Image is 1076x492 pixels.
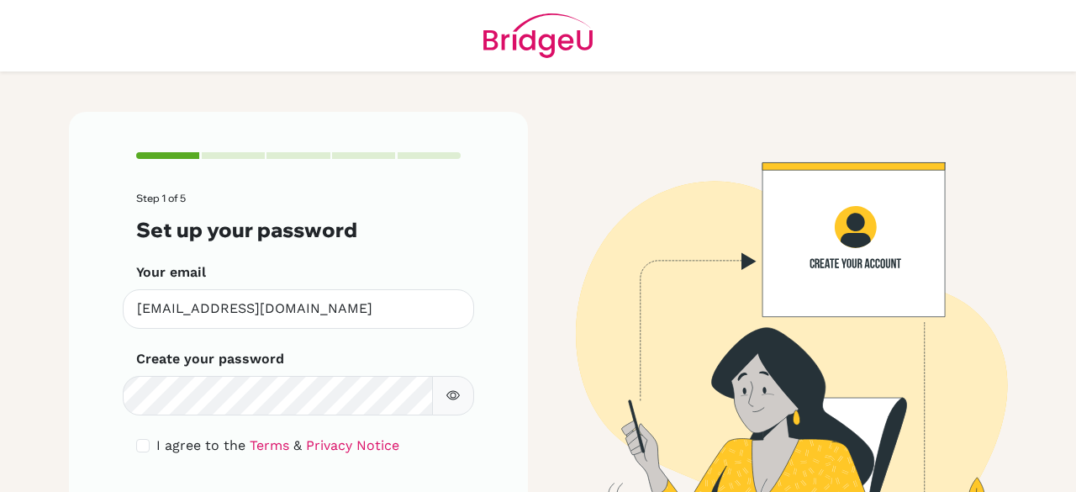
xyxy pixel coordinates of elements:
label: Create your password [136,349,284,369]
a: Terms [250,437,289,453]
h3: Set up your password [136,218,461,242]
span: & [293,437,302,453]
span: I agree to the [156,437,245,453]
span: Step 1 of 5 [136,192,186,204]
a: Privacy Notice [306,437,399,453]
label: Your email [136,262,206,283]
input: Insert your email* [123,289,474,329]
